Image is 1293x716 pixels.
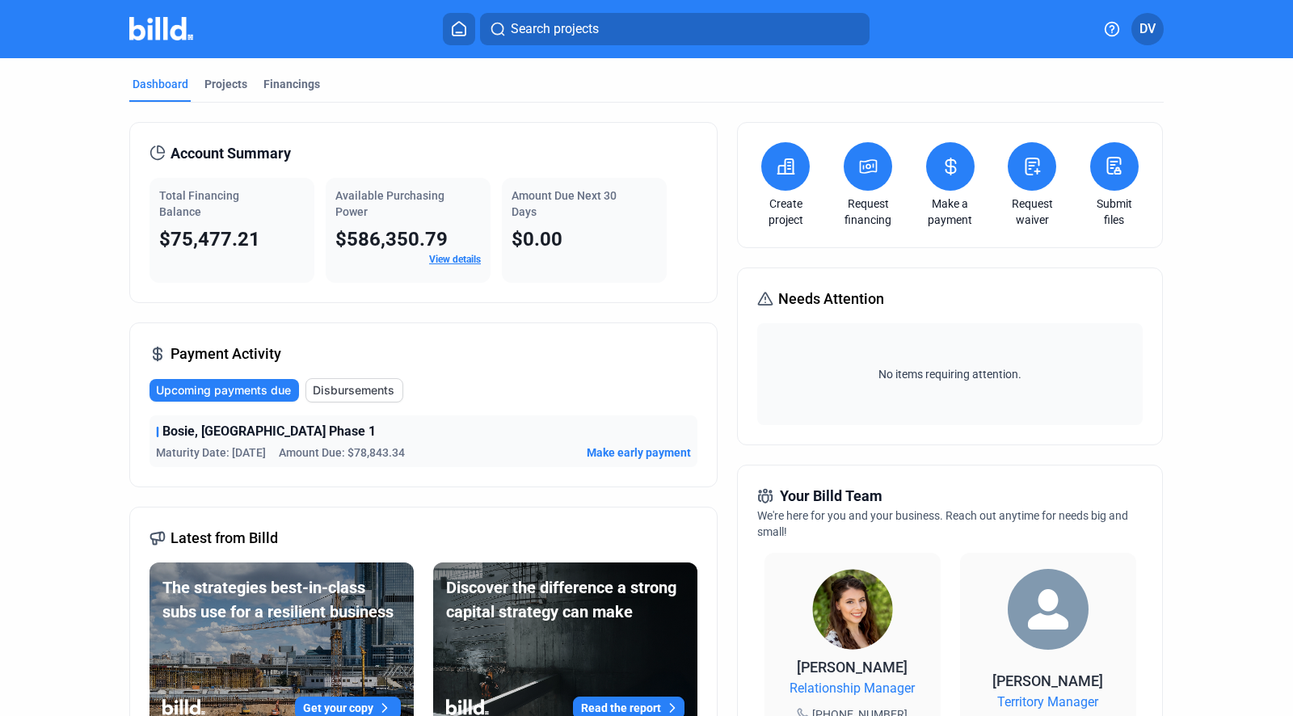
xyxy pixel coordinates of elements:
[335,228,448,251] span: $586,350.79
[512,228,562,251] span: $0.00
[1139,19,1156,39] span: DV
[790,679,915,698] span: Relationship Manager
[171,527,278,550] span: Latest from Billd
[159,228,260,251] span: $75,477.21
[133,76,188,92] div: Dashboard
[997,693,1098,712] span: Territory Manager
[313,382,394,398] span: Disbursements
[171,142,291,165] span: Account Summary
[778,288,884,310] span: Needs Attention
[512,189,617,218] span: Amount Due Next 30 Days
[263,76,320,92] div: Financings
[446,575,684,624] div: Discover the difference a strong capital strategy can make
[1086,196,1143,228] a: Submit files
[764,366,1135,382] span: No items requiring attention.
[129,17,193,40] img: Billd Company Logo
[156,382,291,398] span: Upcoming payments due
[511,19,599,39] span: Search projects
[162,575,401,624] div: The strategies best-in-class subs use for a resilient business
[1008,569,1089,650] img: Territory Manager
[429,254,481,265] a: View details
[992,672,1103,689] span: [PERSON_NAME]
[335,189,444,218] span: Available Purchasing Power
[922,196,979,228] a: Make a payment
[780,485,882,508] span: Your Billd Team
[812,569,893,650] img: Relationship Manager
[1004,196,1060,228] a: Request waiver
[150,379,299,402] button: Upcoming payments due
[156,444,266,461] span: Maturity Date: [DATE]
[480,13,870,45] button: Search projects
[171,343,281,365] span: Payment Activity
[279,444,405,461] span: Amount Due: $78,843.34
[159,189,239,218] span: Total Financing Balance
[587,444,691,461] button: Make early payment
[305,378,403,402] button: Disbursements
[162,422,376,441] span: Bosie, [GEOGRAPHIC_DATA] Phase 1
[1131,13,1164,45] button: DV
[797,659,908,676] span: [PERSON_NAME]
[840,196,896,228] a: Request financing
[757,509,1128,538] span: We're here for you and your business. Reach out anytime for needs big and small!
[204,76,247,92] div: Projects
[757,196,814,228] a: Create project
